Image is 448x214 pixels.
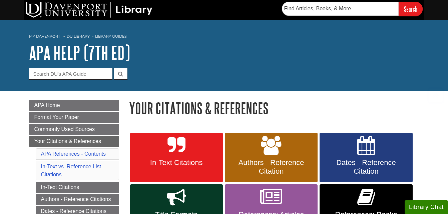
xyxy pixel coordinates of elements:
a: My Davenport [29,34,60,39]
a: APA References - Contents [41,151,106,157]
img: DU Library [26,2,152,18]
a: Back to Top [425,91,446,100]
a: Your Citations & References [29,136,119,147]
a: Library Guides [95,34,127,39]
a: In-Text Citations [36,182,119,193]
a: DU Library [67,34,90,39]
span: Authors - Reference Citation [230,158,313,176]
span: In-Text Citations [135,158,218,167]
a: Authors - Reference Citations [36,194,119,205]
span: Dates - Reference Citation [325,158,407,176]
a: Dates - Reference Citation [320,133,412,183]
span: Your Citations & References [34,138,101,144]
span: Commonly Used Sources [34,126,95,132]
a: APA Help (7th Ed) [29,42,130,63]
a: In-Text vs. Reference List Citations [41,164,101,177]
a: Format Your Paper [29,112,119,123]
button: Library Chat [405,200,448,214]
h1: Your Citations & References [129,100,419,117]
form: Searches DU Library's articles, books, and more [282,2,423,16]
input: Find Articles, Books, & More... [282,2,399,16]
nav: breadcrumb [29,32,419,43]
input: Search [399,2,423,16]
a: Commonly Used Sources [29,124,119,135]
a: In-Text Citations [130,133,223,183]
a: APA Home [29,100,119,111]
span: Format Your Paper [34,114,79,120]
a: Authors - Reference Citation [225,133,318,183]
span: APA Home [34,102,60,108]
input: Search DU's APA Guide [29,68,112,79]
